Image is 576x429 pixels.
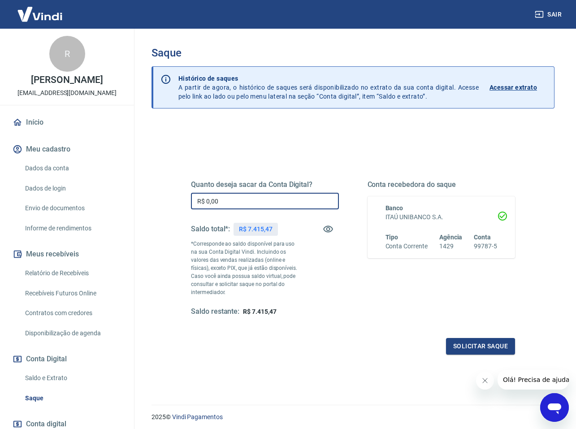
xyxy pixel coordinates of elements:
a: Saque [22,389,123,407]
span: Olá! Precisa de ajuda? [5,6,75,13]
h5: Conta recebedora do saque [368,180,515,189]
iframe: Fechar mensagem [476,372,494,390]
button: Sair [533,6,565,23]
a: Dados da conta [22,159,123,178]
h6: 99787-5 [474,242,497,251]
p: [EMAIL_ADDRESS][DOMAIN_NAME] [17,88,117,98]
h5: Saldo restante: [191,307,239,316]
a: Contratos com credores [22,304,123,322]
span: Banco [385,204,403,212]
h3: Saque [152,47,554,59]
a: Acessar extrato [489,74,547,101]
h6: Conta Corrente [385,242,428,251]
a: Saldo e Extrato [22,369,123,387]
span: R$ 7.415,47 [243,308,276,315]
h5: Saldo total*: [191,225,230,234]
h5: Quanto deseja sacar da Conta Digital? [191,180,339,189]
a: Recebíveis Futuros Online [22,284,123,303]
div: R [49,36,85,72]
p: [PERSON_NAME] [31,75,103,85]
p: Acessar extrato [489,83,537,92]
span: Agência [439,234,463,241]
span: Tipo [385,234,398,241]
h6: 1429 [439,242,463,251]
a: Disponibilização de agenda [22,324,123,342]
button: Solicitar saque [446,338,515,355]
p: 2025 © [152,412,554,422]
a: Dados de login [22,179,123,198]
a: Vindi Pagamentos [172,413,223,420]
span: Conta [474,234,491,241]
img: Vindi [11,0,69,28]
p: *Corresponde ao saldo disponível para uso na sua Conta Digital Vindi. Incluindo os valores das ve... [191,240,302,296]
a: Relatório de Recebíveis [22,264,123,282]
p: A partir de agora, o histórico de saques será disponibilizado no extrato da sua conta digital. Ac... [178,74,479,101]
iframe: Mensagem da empresa [498,370,569,390]
button: Meu cadastro [11,139,123,159]
h6: ITAÚ UNIBANCO S.A. [385,212,498,222]
a: Envio de documentos [22,199,123,217]
button: Conta Digital [11,349,123,369]
a: Informe de rendimentos [22,219,123,238]
a: Início [11,113,123,132]
p: R$ 7.415,47 [239,225,272,234]
button: Meus recebíveis [11,244,123,264]
iframe: Botão para abrir a janela de mensagens [540,393,569,422]
p: Histórico de saques [178,74,479,83]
